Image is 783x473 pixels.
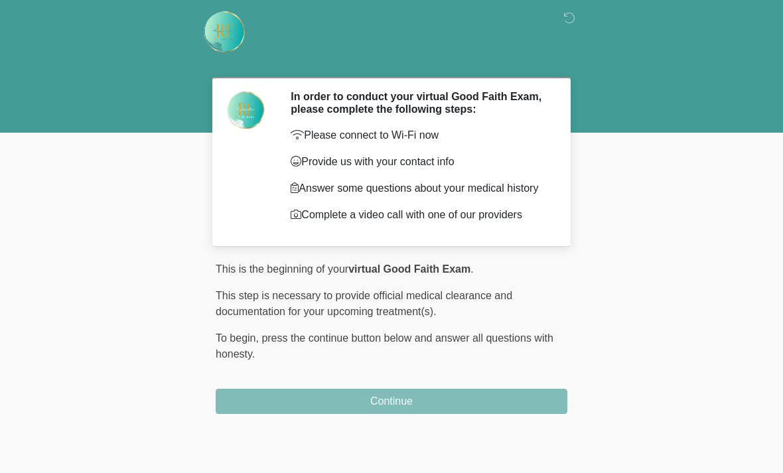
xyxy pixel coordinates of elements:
span: . [470,263,473,275]
img: Rehydrate Aesthetics & Wellness Logo [202,10,246,54]
span: To begin, [216,332,261,344]
img: Agent Avatar [226,90,265,130]
h2: In order to conduct your virtual Good Faith Exam, please complete the following steps: [291,90,547,115]
p: Provide us with your contact info [291,154,547,170]
span: This step is necessary to provide official medical clearance and documentation for your upcoming ... [216,290,512,317]
strong: virtual Good Faith Exam [348,263,470,275]
span: press the continue button below and answer all questions with honesty. [216,332,553,360]
span: This is the beginning of your [216,263,348,275]
p: Please connect to Wi-Fi now [291,127,547,143]
button: Continue [216,389,567,414]
p: Answer some questions about your medical history [291,180,547,196]
p: Complete a video call with one of our providers [291,207,547,223]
